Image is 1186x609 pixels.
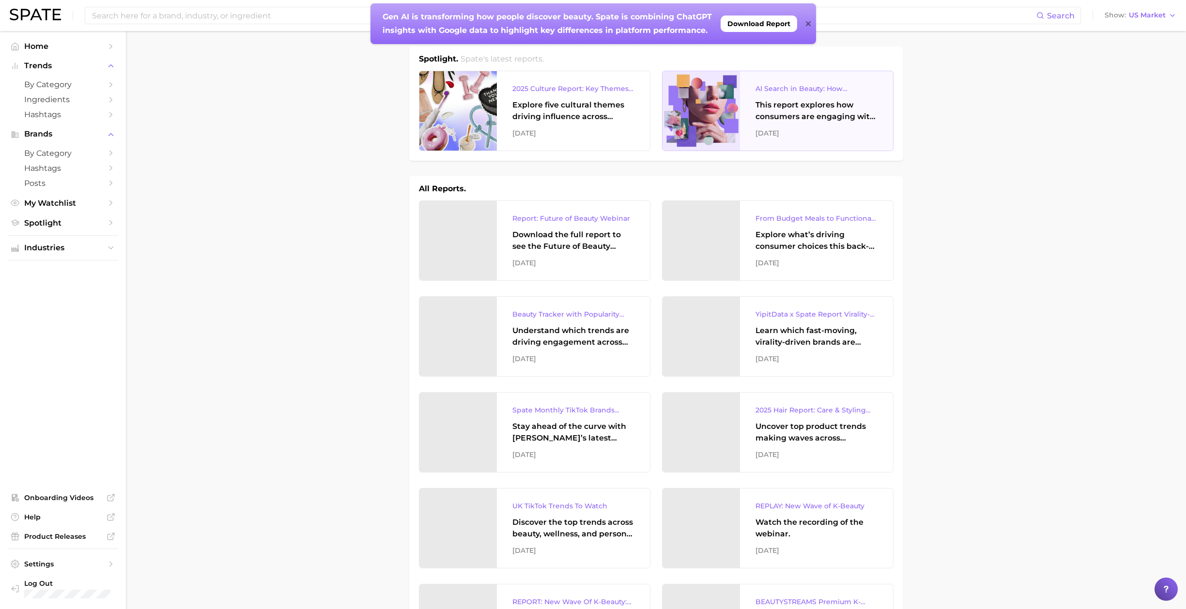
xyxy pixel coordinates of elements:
[755,353,878,365] div: [DATE]
[8,127,118,141] button: Brands
[419,488,650,568] a: UK TikTok Trends To WatchDiscover the top trends across beauty, wellness, and personal care on Ti...
[419,183,466,195] h1: All Reports.
[8,161,118,176] a: Hashtags
[24,130,102,138] span: Brands
[1129,13,1166,18] span: US Market
[512,325,634,348] div: Understand which trends are driving engagement across platforms in the skin, hair, makeup, and fr...
[512,404,634,416] div: Spate Monthly TikTok Brands Tracker
[8,490,118,505] a: Onboarding Videos
[512,517,634,540] div: Discover the top trends across beauty, wellness, and personal care on TikTok [GEOGRAPHIC_DATA].
[461,53,544,65] h2: Spate's latest reports.
[24,198,102,208] span: My Watchlist
[8,59,118,73] button: Trends
[512,449,634,460] div: [DATE]
[8,77,118,92] a: by Category
[24,493,102,502] span: Onboarding Videos
[755,500,878,512] div: REPLAY: New Wave of K-Beauty
[755,229,878,252] div: Explore what’s driving consumer choices this back-to-school season From budget-friendly meals to ...
[755,213,878,224] div: From Budget Meals to Functional Snacks: Food & Beverage Trends Shaping Consumer Behavior This Sch...
[512,421,634,444] div: Stay ahead of the curve with [PERSON_NAME]’s latest monthly tracker, spotlighting the fastest-gro...
[512,83,634,94] div: 2025 Culture Report: Key Themes That Are Shaping Consumer Demand
[512,257,634,269] div: [DATE]
[8,576,118,601] a: Log out. Currently logged in with e-mail sophiah@beekman1802.com.
[419,71,650,151] a: 2025 Culture Report: Key Themes That Are Shaping Consumer DemandExplore five cultural themes driv...
[24,42,102,51] span: Home
[1102,9,1179,22] button: ShowUS Market
[755,596,878,608] div: BEAUTYSTREAMS Premium K-beauty Trends Report
[755,127,878,139] div: [DATE]
[24,179,102,188] span: Posts
[24,513,102,521] span: Help
[512,127,634,139] div: [DATE]
[24,218,102,228] span: Spotlight
[8,39,118,54] a: Home
[755,404,878,416] div: 2025 Hair Report: Care & Styling Products
[512,99,634,122] div: Explore five cultural themes driving influence across beauty, food, and pop culture.
[24,61,102,70] span: Trends
[8,215,118,230] a: Spotlight
[8,241,118,255] button: Industries
[662,488,893,568] a: REPLAY: New Wave of K-BeautyWatch the recording of the webinar.[DATE]
[24,244,102,252] span: Industries
[10,9,61,20] img: SPATE
[419,392,650,472] a: Spate Monthly TikTok Brands TrackerStay ahead of the curve with [PERSON_NAME]’s latest monthly tr...
[662,71,893,151] a: AI Search in Beauty: How Consumers Are Using ChatGPT vs. Google SearchThis report explores how co...
[512,596,634,608] div: REPORT: New Wave Of K-Beauty: [GEOGRAPHIC_DATA]’s Trending Innovations In Skincare & Color Cosmetics
[755,83,878,94] div: AI Search in Beauty: How Consumers Are Using ChatGPT vs. Google Search
[24,95,102,104] span: Ingredients
[755,325,878,348] div: Learn which fast-moving, virality-driven brands are leading the pack, the risks of viral growth, ...
[755,99,878,122] div: This report explores how consumers are engaging with AI-powered search tools — and what it means ...
[662,296,893,377] a: YipitData x Spate Report Virality-Driven Brands Are Taking a Slice of the Beauty PieLearn which f...
[512,213,634,224] div: Report: Future of Beauty Webinar
[8,107,118,122] a: Hashtags
[755,421,878,444] div: Uncover top product trends making waves across platforms — along with key insights into benefits,...
[512,545,634,556] div: [DATE]
[662,200,893,281] a: From Budget Meals to Functional Snacks: Food & Beverage Trends Shaping Consumer Behavior This Sch...
[24,532,102,541] span: Product Releases
[512,500,634,512] div: UK TikTok Trends To Watch
[419,200,650,281] a: Report: Future of Beauty WebinarDownload the full report to see the Future of Beauty trends we un...
[755,449,878,460] div: [DATE]
[512,229,634,252] div: Download the full report to see the Future of Beauty trends we unpacked during the webinar.
[755,308,878,320] div: YipitData x Spate Report Virality-Driven Brands Are Taking a Slice of the Beauty Pie
[24,80,102,89] span: by Category
[755,517,878,540] div: Watch the recording of the webinar.
[91,7,1036,24] input: Search here for a brand, industry, or ingredient
[419,53,458,65] h1: Spotlight.
[8,176,118,191] a: Posts
[512,353,634,365] div: [DATE]
[8,529,118,544] a: Product Releases
[8,146,118,161] a: by Category
[8,510,118,524] a: Help
[8,557,118,571] a: Settings
[8,92,118,107] a: Ingredients
[755,545,878,556] div: [DATE]
[512,308,634,320] div: Beauty Tracker with Popularity Index
[8,196,118,211] a: My Watchlist
[24,560,102,568] span: Settings
[24,164,102,173] span: Hashtags
[24,579,123,588] span: Log Out
[24,149,102,158] span: by Category
[662,392,893,472] a: 2025 Hair Report: Care & Styling ProductsUncover top product trends making waves across platforms...
[755,257,878,269] div: [DATE]
[24,110,102,119] span: Hashtags
[1105,13,1126,18] span: Show
[1047,11,1075,20] span: Search
[419,296,650,377] a: Beauty Tracker with Popularity IndexUnderstand which trends are driving engagement across platfor...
